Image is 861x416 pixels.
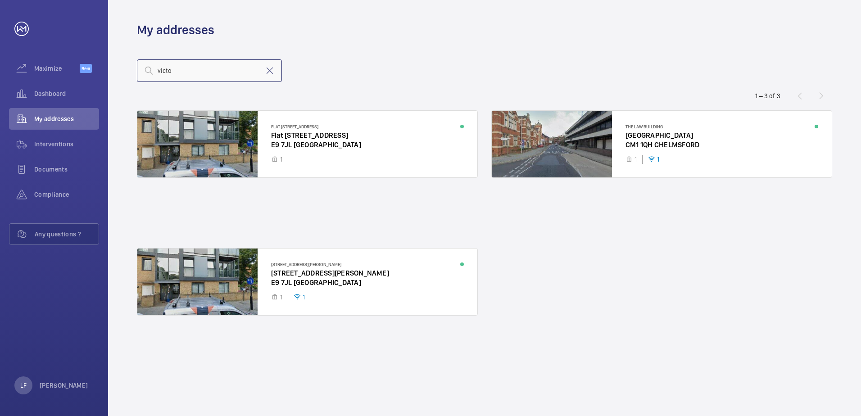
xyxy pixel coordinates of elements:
[34,165,99,174] span: Documents
[137,59,282,82] input: Search by address
[34,114,99,123] span: My addresses
[80,64,92,73] span: Beta
[40,381,88,390] p: [PERSON_NAME]
[34,190,99,199] span: Compliance
[35,230,99,239] span: Any questions ?
[34,89,99,98] span: Dashboard
[20,381,27,390] p: LF
[137,22,214,38] h1: My addresses
[755,91,780,100] div: 1 – 3 of 3
[34,140,99,149] span: Interventions
[34,64,80,73] span: Maximize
